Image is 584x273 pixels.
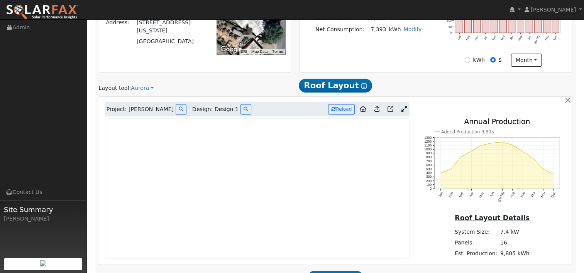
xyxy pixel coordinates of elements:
[458,191,464,198] text: Mar
[384,103,396,116] a: Open in Aurora
[426,171,432,175] text: 400
[518,35,523,42] text: May
[464,4,471,33] rect: onclick=""
[453,226,499,237] td: System Size:
[218,44,244,54] a: Open this area in Google Maps (opens a new window)
[501,142,503,143] circle: onclick=""
[533,35,540,45] text: [DATE]
[131,84,154,92] a: Aurora
[460,156,462,157] circle: onclick=""
[471,150,472,152] circle: onclick=""
[530,191,536,198] text: Oct
[424,143,432,147] text: 1100
[398,104,410,115] a: Expand Aurora window
[517,6,524,33] rect: onclick=""
[457,35,462,40] text: Oct
[550,191,557,199] text: Dec
[105,17,135,36] td: Address:
[447,19,451,22] text: 100
[483,35,488,40] text: Jan
[40,260,46,266] img: retrieve
[497,191,505,202] text: [DATE]
[540,191,546,199] text: Nov
[135,17,207,36] td: [STREET_ADDRESS][US_STATE]
[4,215,83,223] div: [PERSON_NAME]
[499,3,506,33] rect: onclick=""
[357,103,369,116] a: Aurora to Home
[314,24,366,35] td: Net Consumption:
[500,35,506,41] text: Mar
[491,142,493,143] circle: onclick=""
[441,129,494,135] text: Added Production 9,805
[426,183,432,187] text: 100
[218,44,244,54] img: Google
[509,191,515,198] text: Aug
[361,83,367,89] i: Show Help
[511,54,542,67] button: month
[388,24,402,35] td: kWh
[299,79,372,93] span: Roof Layout
[491,35,496,41] text: Feb
[481,145,482,146] circle: onclick=""
[437,191,443,198] text: Jan
[424,136,432,140] text: 1300
[469,191,474,197] text: Apr
[99,85,131,91] span: Layout tool:
[426,152,432,155] text: 900
[499,248,531,259] td: 9,805 kWh
[526,35,532,40] text: Jun
[430,187,432,190] text: 0
[192,105,239,113] span: Design: Design 1
[403,26,421,32] a: Modify
[499,226,531,237] td: 7.4 kW
[531,7,576,13] span: [PERSON_NAME]
[251,49,267,54] button: Map Data
[448,191,454,198] text: Feb
[426,163,432,167] text: 600
[328,104,355,115] button: Reload
[456,8,463,33] rect: onclick=""
[403,15,414,21] a: Edit
[509,35,514,40] text: Apr
[426,155,432,159] text: 800
[491,5,498,33] rect: onclick=""
[512,145,513,146] circle: onclick=""
[426,175,432,179] text: 300
[465,35,471,41] text: Nov
[520,191,526,198] text: Sep
[543,169,544,170] circle: onclick=""
[553,174,554,175] circle: onclick=""
[6,4,78,20] img: SolarFax
[440,173,441,174] circle: onclick=""
[474,35,479,41] text: Dec
[453,248,499,259] td: Est. Production:
[544,35,549,41] text: Aug
[489,191,495,198] text: Jun
[272,49,283,54] a: Terms (opens in new tab)
[424,140,432,143] text: 1200
[508,7,515,33] rect: onclick=""
[107,105,174,113] span: Project: [PERSON_NAME]
[498,56,502,64] label: $
[424,147,432,151] text: 1000
[465,57,470,62] input: kWh
[499,237,531,248] td: 16
[522,151,523,152] circle: onclick=""
[464,118,530,126] text: Annual Production
[366,24,388,35] td: 7,393
[478,191,484,199] text: May
[473,56,485,64] label: kWh
[532,158,533,159] circle: onclick=""
[426,167,432,171] text: 500
[450,169,451,170] circle: onclick=""
[371,103,383,116] a: Upload consumption to Aurora project
[553,35,558,41] text: Sep
[4,204,83,215] span: Site Summary
[448,25,451,29] text: 50
[490,57,496,62] input: $
[426,159,432,163] text: 700
[453,237,499,248] td: Panels:
[450,31,451,35] text: 0
[526,1,533,33] rect: onclick=""
[241,49,247,54] button: Keyboard shortcuts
